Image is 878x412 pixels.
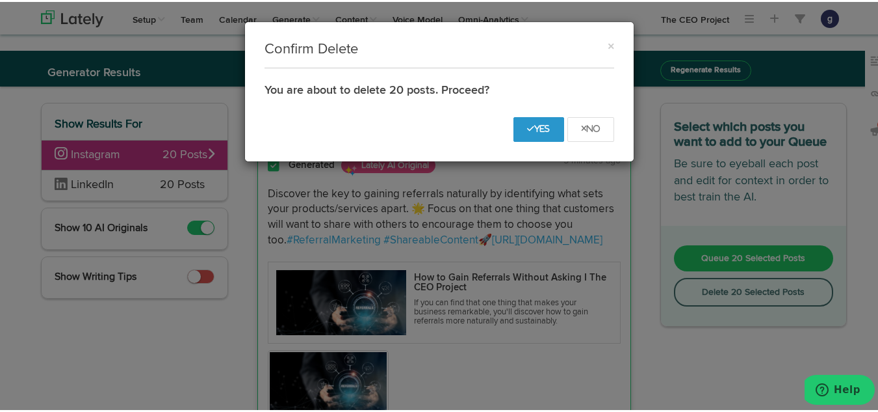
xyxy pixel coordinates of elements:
[581,123,600,131] i: No
[527,123,550,131] i: Yes
[608,38,614,52] button: ×
[805,373,875,405] iframe: Opens a widget where you can find more information
[265,83,614,96] h2: You are about to delete 20 posts. Proceed?
[265,40,614,55] h1: Confirm Delete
